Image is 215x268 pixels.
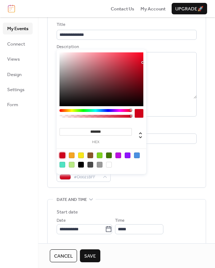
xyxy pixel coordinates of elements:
a: My Events [3,23,33,34]
span: My Account [140,5,166,13]
div: #7ED321 [97,152,102,158]
span: Upgrade 🚀 [175,5,204,13]
div: #F5A623 [69,152,75,158]
a: Design [3,69,33,80]
div: #9B9B9B [97,162,102,168]
img: logo [8,5,15,13]
a: Form [3,99,33,110]
span: Connect [7,41,25,48]
span: Views [7,56,20,63]
div: #000000 [78,162,84,168]
span: Design [7,71,21,78]
div: #D0021B [59,152,65,158]
div: #F8E71C [78,152,84,158]
span: Date [57,217,66,224]
button: Upgrade🚀 [172,3,207,14]
span: Settings [7,86,24,93]
button: Cancel [50,249,77,262]
label: hex [59,140,132,144]
a: Views [3,53,33,65]
button: Save [80,249,100,262]
span: #D0021BFF [74,174,99,181]
div: #BD10E0 [115,152,121,158]
span: Contact Us [111,5,134,13]
div: #FFFFFF [106,162,112,168]
div: Title [57,21,195,28]
span: Form [7,101,18,108]
span: Date and time [57,196,87,203]
div: #50E3C2 [59,162,65,168]
span: Save [84,253,96,260]
a: Settings [3,84,33,95]
div: #8B572A [87,152,93,158]
div: #417505 [106,152,112,158]
div: #4A4A4A [87,162,93,168]
span: Time [115,217,124,224]
a: My Account [140,5,166,12]
span: Cancel [54,253,73,260]
a: Connect [3,38,33,50]
div: #4A90E2 [134,152,140,158]
div: #B8E986 [69,162,75,168]
span: My Events [7,25,28,32]
div: Description [57,43,195,51]
a: Contact Us [111,5,134,12]
div: #9013FE [125,152,130,158]
div: Start date [57,208,78,216]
